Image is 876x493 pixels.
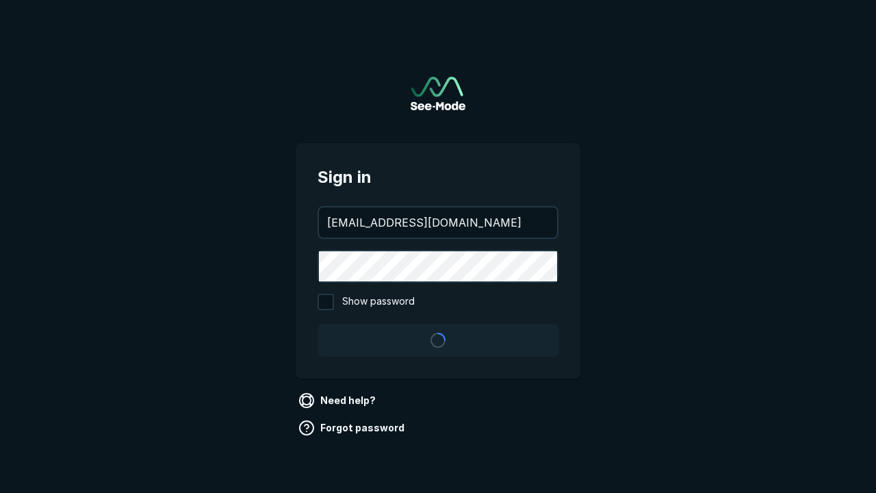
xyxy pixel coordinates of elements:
input: your@email.com [319,207,557,238]
a: Need help? [296,390,381,412]
img: See-Mode Logo [411,77,465,110]
span: Sign in [318,165,558,190]
a: Go to sign in [411,77,465,110]
span: Show password [342,294,415,310]
a: Forgot password [296,417,410,439]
